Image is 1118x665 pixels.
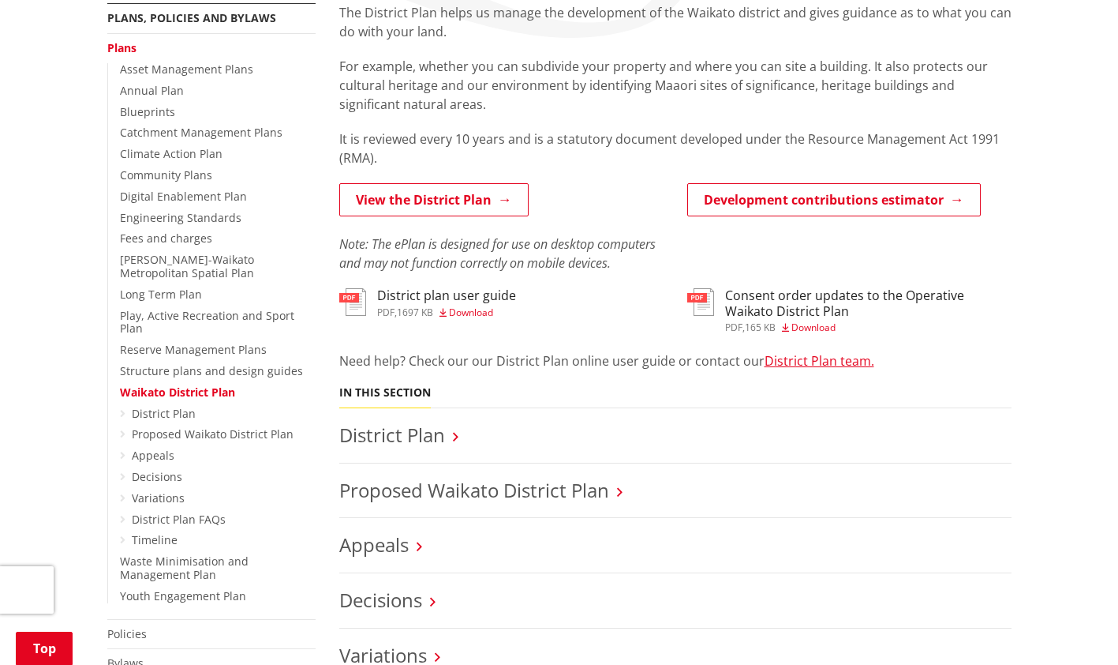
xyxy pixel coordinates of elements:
[339,386,431,400] h5: In this section
[107,40,136,55] a: Plans
[107,10,276,25] a: Plans, policies and bylaws
[687,183,981,216] a: Development contributions estimator
[687,288,1011,332] a: Consent order updates to the Operative Waikato District Plan pdf,165 KB Download
[132,469,182,484] a: Decisions
[132,406,196,421] a: District Plan
[339,3,1011,41] p: The District Plan helps us manage the development of the Waikato district and gives guidance as t...
[120,210,241,225] a: Engineering Standards
[339,288,516,317] a: District plan user guide pdf,1697 KB Download
[120,588,246,603] a: Youth Engagement Plan
[449,306,493,319] span: Download
[397,306,433,319] span: 1697 KB
[377,306,394,319] span: pdf
[120,363,303,378] a: Structure plans and design guides
[120,189,247,204] a: Digital Enablement Plan
[339,422,445,448] a: District Plan
[132,532,178,547] a: Timeline
[120,308,294,336] a: Play, Active Recreation and Sport Plan
[339,587,422,613] a: Decisions
[120,231,212,246] a: Fees and charges
[120,62,253,77] a: Asset Management Plans
[120,167,212,182] a: Community Plans
[16,632,73,665] a: Top
[377,288,516,303] h3: District plan user guide
[725,321,742,334] span: pdf
[132,512,226,527] a: District Plan FAQs
[1045,599,1102,656] iframe: Messenger Launcher
[120,554,249,582] a: Waste Minimisation and Management Plan
[339,130,1011,167] p: It is reviewed every 10 years and is a statutory document developed under the Resource Management...
[132,426,294,441] a: Proposed Waikato District Plan
[120,125,282,140] a: Catchment Management Plans
[120,252,254,280] a: [PERSON_NAME]-Waikato Metropolitan Spatial Plan
[120,104,175,119] a: Blueprints
[765,352,874,370] a: District Plan team.
[132,490,185,505] a: Variations
[745,321,776,334] span: 165 KB
[725,323,1011,332] div: ,
[120,342,267,357] a: Reserve Management Plans
[339,57,1011,114] p: For example, whether you can subdivide your property and where you can site a building. It also p...
[339,477,609,503] a: Proposed Waikato District Plan
[120,287,202,302] a: Long Term Plan
[339,351,1011,370] p: Need help? Check our our District Plan online user guide or contact our
[107,626,147,641] a: Policies
[339,288,366,316] img: document-pdf.svg
[725,288,1011,318] h3: Consent order updates to the Operative Waikato District Plan
[120,146,222,161] a: Climate Action Plan
[120,385,235,400] a: Waikato District Plan
[339,183,529,216] a: View the District Plan
[132,448,174,463] a: Appeals
[339,235,656,272] em: Note: The ePlan is designed for use on desktop computers and may not function correctly on mobile...
[791,321,836,334] span: Download
[339,532,409,558] a: Appeals
[120,83,184,98] a: Annual Plan
[377,308,516,317] div: ,
[687,288,714,316] img: document-pdf.svg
